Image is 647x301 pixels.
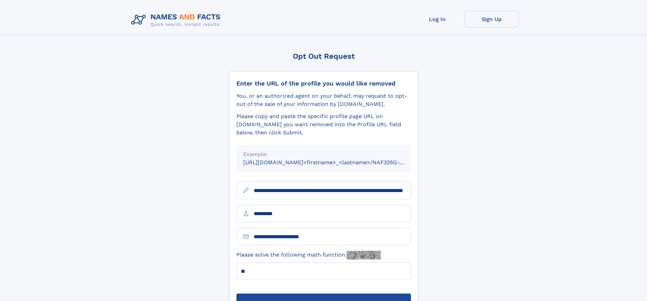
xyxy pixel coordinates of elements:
[410,11,465,27] a: Log In
[128,11,226,29] img: Logo Names and Facts
[236,251,381,260] label: Please solve the following math function:
[236,92,411,108] div: You, or an authorized agent on your behalf, may request to opt-out of the sale of your informatio...
[465,11,519,27] a: Sign Up
[236,112,411,137] div: Please copy and paste the specific profile page URL on [DOMAIN_NAME] you want removed into the Pr...
[243,159,424,166] small: [URL][DOMAIN_NAME]<firstname>_<lastname>/NAF325G-xxxxxxxx
[243,150,404,158] div: Example:
[229,52,418,60] div: Opt Out Request
[236,80,411,87] div: Enter the URL of the profile you would like removed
